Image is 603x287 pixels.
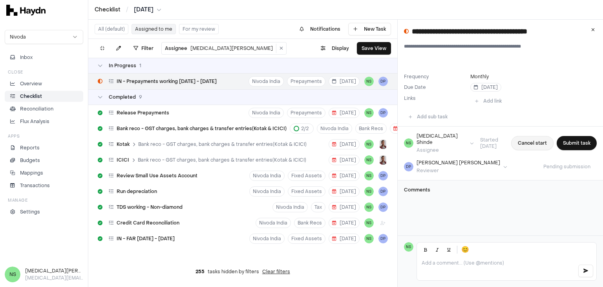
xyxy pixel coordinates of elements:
[287,108,325,118] button: Prepayments
[117,235,175,242] span: IN - FAR [DATE] - [DATE]
[134,6,161,14] button: [DATE]
[117,78,217,85] span: IN - Prepayments working [DATE] - [DATE]
[20,93,42,100] p: Checklist
[109,94,136,100] span: Completed
[364,155,374,165] span: NS
[5,167,83,178] a: Mappings
[364,187,374,196] button: NS
[417,167,500,174] div: Reviewer
[404,95,416,101] label: Links
[470,95,506,107] button: Add link
[5,91,83,102] a: Checklist
[311,202,325,212] button: Tax
[5,180,83,191] a: Transactions
[316,42,354,55] button: Display
[20,54,33,61] span: Inbox
[364,218,374,228] span: NS
[20,169,43,177] p: Mappings
[357,42,391,55] button: Save View
[272,202,308,212] button: Nivoda India
[249,171,285,181] button: Nivoda India
[404,187,597,193] h3: Comments
[287,76,325,86] button: Prepayments
[295,23,345,35] button: Notifications
[5,116,83,127] a: Flux Analysis
[404,160,507,174] button: DP[PERSON_NAME] [PERSON_NAME]Reviewer
[364,140,374,149] button: NS
[378,171,388,180] button: DP
[129,42,158,55] button: Filter
[138,141,307,147] span: Bank reco - GST charges, bank charges & transfer entries(Kotak & ICICI)
[420,244,431,255] button: Bold (Ctrl+B)
[132,24,176,34] button: Assigned to me
[196,269,205,275] span: 255
[378,108,388,118] button: DP
[390,123,421,134] button: [DATE]
[378,155,388,165] button: JP Smit
[117,125,287,132] span: Bank reco - GST charges, bank charges & transfer entries(Kotak & ICICI)
[417,160,500,166] div: [PERSON_NAME] [PERSON_NAME]
[329,76,360,86] button: [DATE]
[474,84,498,90] span: [DATE]
[364,202,374,212] button: NS
[474,137,508,149] span: Started [DATE]
[117,157,129,163] span: ICICI
[179,24,219,34] button: For my review
[461,245,469,254] span: 😊
[249,186,285,197] button: Nivoda India
[404,242,413,252] span: NS
[404,74,467,80] label: Frequency
[20,80,42,87] p: Overview
[20,144,40,151] p: Reports
[288,186,325,197] button: Fixed Assets
[332,220,356,226] span: [DATE]
[134,6,153,14] span: [DATE]
[393,125,417,132] span: [DATE]
[329,218,360,228] button: [DATE]
[109,63,136,69] span: In Progress
[117,141,130,147] span: Kotak
[294,218,325,228] button: Bank Recs
[332,157,356,163] span: [DATE]
[5,267,20,282] span: NS
[378,202,388,212] button: DP
[256,218,291,228] button: Nivoda India
[470,83,501,92] button: [DATE]
[378,77,388,86] button: DP
[162,44,276,53] button: Assignee[MEDICAL_DATA][PERSON_NAME]
[332,235,356,242] span: [DATE]
[378,140,388,149] img: JP Smit
[364,108,374,118] button: NS
[25,267,83,274] h3: [MEDICAL_DATA][PERSON_NAME]
[537,164,597,170] span: Pending submission
[88,262,397,281] div: tasks hidden by filters
[6,5,46,16] img: svg+xml,%3c
[317,123,352,134] button: Nivoda India
[364,234,374,243] span: NS
[8,133,20,139] h3: Apps
[511,136,554,150] button: Cancel start
[378,234,388,243] span: DP
[332,173,356,179] span: [DATE]
[329,108,360,118] button: [DATE]
[329,155,360,165] button: [DATE]
[364,77,374,86] button: NS
[378,187,388,196] button: DP
[288,171,325,181] button: Fixed Assets
[8,197,27,203] h3: Manage
[417,133,467,145] div: [MEDICAL_DATA] Shinde
[288,234,325,244] button: Fixed Assets
[95,6,121,14] a: Checklist
[329,171,360,181] button: [DATE]
[138,157,306,163] span: Bank reco - GST charges, bank charges & transfer entries(Kotak & ICICI)
[404,110,452,123] button: Add sub task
